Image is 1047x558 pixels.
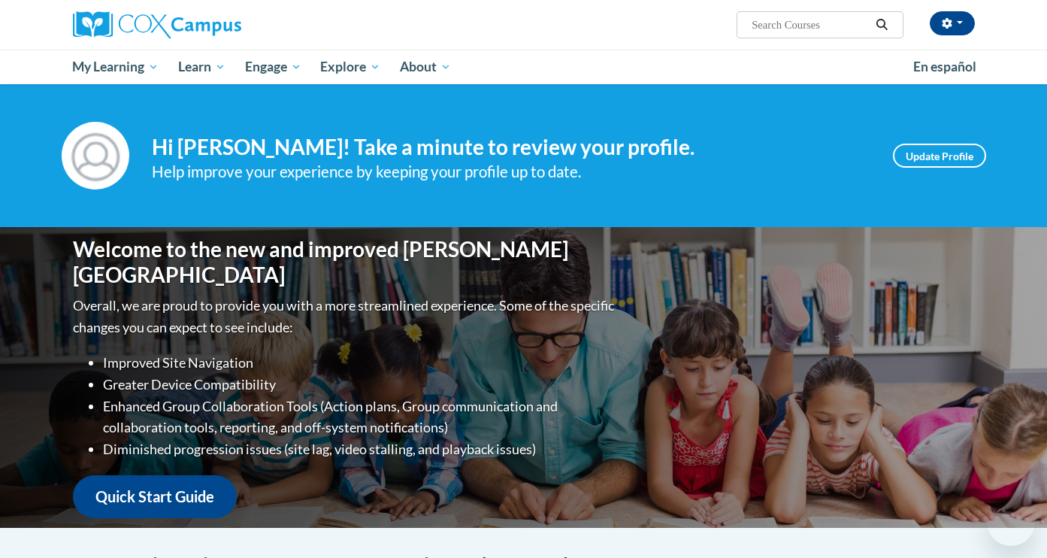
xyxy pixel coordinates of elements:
a: Quick Start Guide [73,475,237,518]
li: Greater Device Compatibility [103,374,618,396]
a: En español [903,51,986,83]
span: Learn [178,58,225,76]
button: Search [870,16,893,34]
span: Explore [320,58,380,76]
iframe: Button to launch messaging window [987,498,1035,546]
a: Explore [310,50,390,84]
a: My Learning [63,50,169,84]
span: Engage [245,58,301,76]
a: Cox Campus [73,11,359,38]
div: Help improve your experience by keeping your profile up to date. [152,159,870,184]
h1: Welcome to the new and improved [PERSON_NAME][GEOGRAPHIC_DATA] [73,237,618,287]
h4: Hi [PERSON_NAME]! Take a minute to review your profile. [152,135,870,160]
span: My Learning [72,58,159,76]
p: Overall, we are proud to provide you with a more streamlined experience. Some of the specific cha... [73,295,618,338]
a: Update Profile [893,144,986,168]
img: Profile Image [62,122,129,190]
li: Diminished progression issues (site lag, video stalling, and playback issues) [103,438,618,460]
button: Account Settings [930,11,975,35]
span: About [400,58,451,76]
span: En español [913,59,976,74]
div: Main menu [50,50,997,84]
a: Learn [168,50,235,84]
a: About [390,50,461,84]
li: Improved Site Navigation [103,352,618,374]
li: Enhanced Group Collaboration Tools (Action plans, Group communication and collaboration tools, re... [103,396,618,439]
a: Engage [235,50,311,84]
img: Cox Campus [73,11,241,38]
input: Search Courses [750,16,870,34]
